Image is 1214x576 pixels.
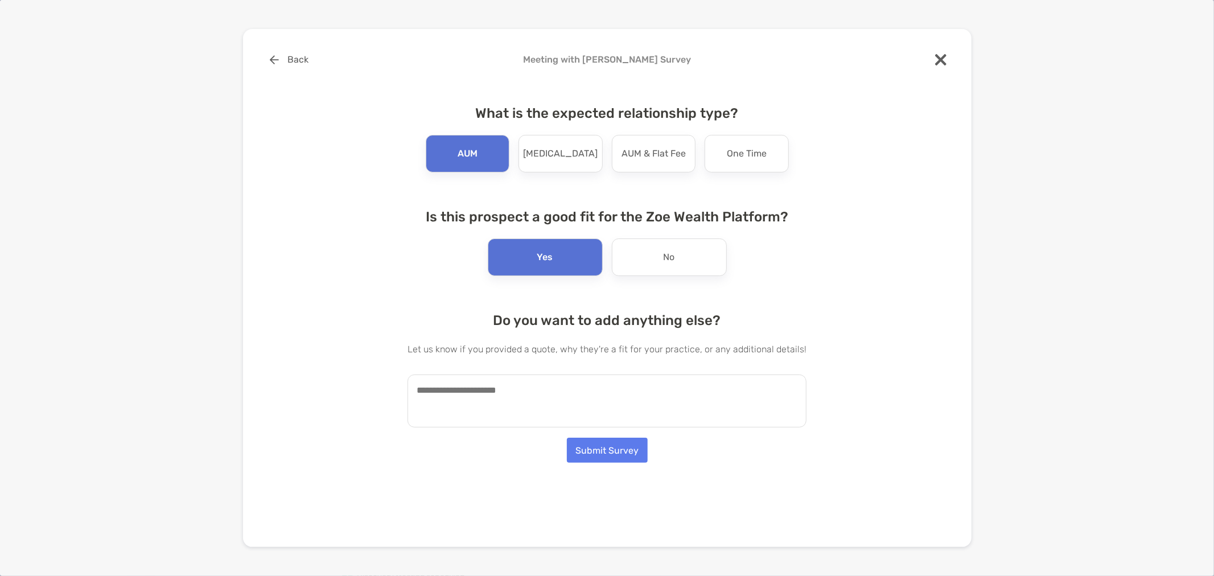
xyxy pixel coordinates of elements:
p: AUM [458,145,478,163]
p: Let us know if you provided a quote, why they're a fit for your practice, or any additional details! [408,342,806,356]
h4: Do you want to add anything else? [408,312,806,328]
h4: What is the expected relationship type? [408,105,806,121]
img: button icon [270,55,279,64]
h4: Meeting with [PERSON_NAME] Survey [261,54,953,65]
p: One Time [727,145,767,163]
p: Yes [537,248,553,266]
button: Back [261,47,318,72]
p: [MEDICAL_DATA] [523,145,598,163]
button: Submit Survey [567,438,648,463]
p: No [664,248,675,266]
h4: Is this prospect a good fit for the Zoe Wealth Platform? [408,209,806,225]
p: AUM & Flat Fee [622,145,686,163]
img: close modal [935,54,946,65]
